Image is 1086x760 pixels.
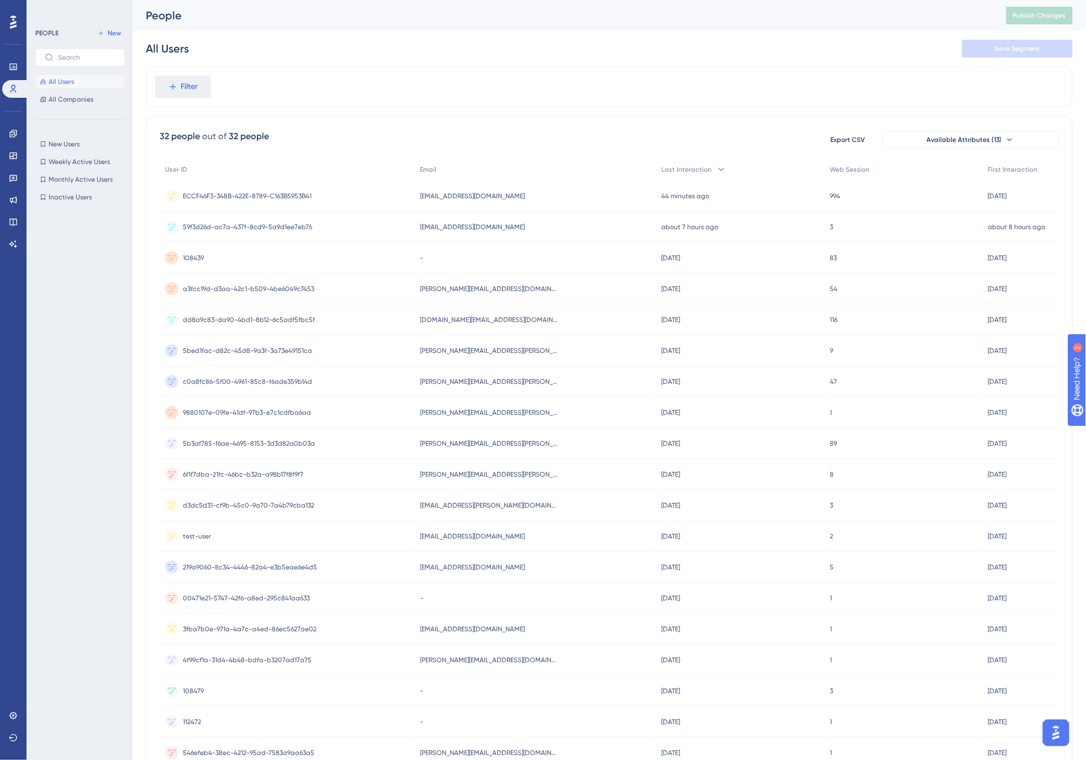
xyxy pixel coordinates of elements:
span: 1 [830,717,832,726]
button: New [94,27,125,40]
span: 1 [830,656,832,664]
time: [DATE] [988,471,1007,478]
time: [DATE] [988,687,1007,695]
div: People [146,8,979,23]
time: [DATE] [661,687,680,695]
span: [PERSON_NAME][EMAIL_ADDRESS][DOMAIN_NAME] [420,748,558,757]
span: 1 [830,594,832,603]
div: out of [202,130,226,143]
span: c0a8fc86-5f00-4961-85c8-f6ade359b14d [183,377,312,386]
button: Weekly Active Users [35,155,125,168]
span: New Users [49,140,80,149]
span: Inactive Users [49,193,92,202]
span: 1 [830,408,832,417]
span: Last Interaction [661,165,711,174]
time: [DATE] [988,749,1007,757]
span: 5b3af785-f6ae-4695-8153-3d3d82a0b03a [183,439,315,448]
time: [DATE] [661,563,680,571]
span: Email [420,165,437,174]
time: [DATE] [661,440,680,447]
span: 3 [830,223,834,231]
span: 5 [830,563,834,572]
time: [DATE] [988,594,1007,602]
time: [DATE] [661,347,680,355]
time: about 7 hours ago [661,223,718,231]
span: 9880107e-09fe-41df-97b3-e7c1cdfba6aa [183,408,311,417]
time: [DATE] [661,749,680,757]
span: 47 [830,377,837,386]
span: d3dc5d31-cf9b-45c0-9a70-7a4b79cba132 [183,501,314,510]
span: 9 [830,346,834,355]
button: All Users [35,75,125,88]
span: [PERSON_NAME][EMAIL_ADDRESS][PERSON_NAME][DOMAIN_NAME] [420,377,558,386]
time: [DATE] [988,718,1007,726]
span: Filter [181,80,198,93]
span: 3 [830,501,834,510]
button: Save Segment [962,40,1073,57]
span: User ID [165,165,187,174]
div: 32 people [229,130,269,143]
span: 3 [830,687,834,695]
span: Web Session [830,165,870,174]
time: [DATE] [988,409,1007,416]
span: - [420,594,424,603]
span: ECCF46F3-348B-422E-8789-C163B5953B41 [183,192,312,200]
span: Save Segment [995,44,1040,53]
button: Inactive Users [35,191,125,204]
time: [DATE] [661,254,680,262]
button: All Companies [35,93,125,106]
span: 83 [830,254,837,262]
span: [EMAIL_ADDRESS][DOMAIN_NAME] [420,192,525,200]
span: New [108,29,121,38]
time: [DATE] [661,656,680,664]
span: 1 [830,625,832,634]
time: [DATE] [661,718,680,726]
span: Weekly Active Users [49,157,110,166]
time: [DATE] [988,502,1007,509]
time: [DATE] [988,285,1007,293]
span: - [420,717,424,726]
div: All Users [146,41,189,56]
span: 59f3d26d-ac7a-437f-8cd9-5a9d1ee7eb76 [183,223,312,231]
button: Filter [155,76,210,98]
button: Publish Changes [1006,7,1073,24]
time: [DATE] [661,471,680,478]
span: - [420,687,424,695]
span: 2 [830,532,834,541]
time: [DATE] [988,532,1007,540]
span: [PERSON_NAME][EMAIL_ADDRESS][PERSON_NAME][DOMAIN_NAME] [420,346,558,355]
time: [DATE] [661,532,680,540]
span: 5bed1fac-d82c-45d8-9a3f-3a73e49151ca [183,346,312,355]
span: [DOMAIN_NAME][EMAIL_ADDRESS][DOMAIN_NAME] [420,315,558,324]
button: Available Attributes (13) [882,131,1059,149]
input: Search [58,54,115,61]
span: 546efeb4-38ec-4212-95ad-7583a9aa63a5 [183,748,314,757]
span: 4f99cf1a-31d4-4b48-bdfa-b3207ad17a75 [183,656,312,664]
time: [DATE] [988,254,1007,262]
span: dd8a9c83-da90-4bd1-8b12-6c5adf5fbc5f [183,315,315,324]
span: test-user [183,532,211,541]
div: 32 people [160,130,200,143]
span: 00471e21-5747-42f6-a8ed-295c841aa633 [183,594,310,603]
time: [DATE] [661,316,680,324]
time: [DATE] [661,409,680,416]
time: [DATE] [988,563,1007,571]
span: [PERSON_NAME][EMAIL_ADDRESS][DOMAIN_NAME] [420,656,558,664]
span: 112472 [183,717,201,726]
span: 8 [830,470,834,479]
time: [DATE] [661,625,680,633]
span: 219a9060-8c34-4446-82a4-e3b5eae6e4d5 [183,563,317,572]
span: 108439 [183,254,204,262]
span: [PERSON_NAME][EMAIL_ADDRESS][DOMAIN_NAME] [420,284,558,293]
span: All Users [49,77,74,86]
button: Monthly Active Users [35,173,125,186]
span: [EMAIL_ADDRESS][DOMAIN_NAME] [420,625,525,634]
span: 3fba7b0e-971a-4a7c-a4ed-86ec5627ae02 [183,625,317,634]
span: Need Help? [26,3,69,16]
span: - [420,254,424,262]
span: 1 [830,748,832,757]
span: 108479 [183,687,204,695]
time: [DATE] [988,192,1007,200]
